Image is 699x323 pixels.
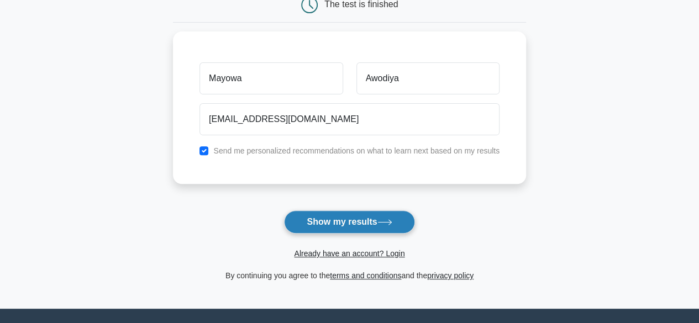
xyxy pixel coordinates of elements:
[213,146,500,155] label: Send me personalized recommendations on what to learn next based on my results
[199,103,500,135] input: Email
[356,62,500,94] input: Last name
[199,62,343,94] input: First name
[330,271,401,280] a: terms and conditions
[166,269,533,282] div: By continuing you agree to the and the
[427,271,474,280] a: privacy policy
[284,210,414,234] button: Show my results
[294,249,404,258] a: Already have an account? Login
